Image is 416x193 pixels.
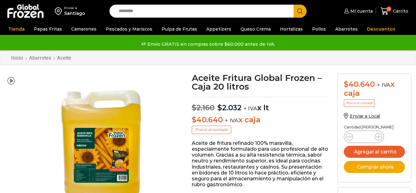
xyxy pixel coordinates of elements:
[192,103,215,112] bdi: 2.160
[64,6,85,10] div: Enviar a
[237,23,274,35] a: Queso Crema
[349,8,373,14] span: Mi cuenta
[192,140,328,188] p: Aceite de fritura refinado 100% maravilla, especialmente formulado para uso profesional de alto v...
[31,23,65,35] a: Papas Fritas
[64,10,85,16] div: Santiago
[11,55,23,61] a: Inicio
[343,5,373,17] a: Mi cuenta
[217,103,222,112] span: $
[364,23,398,35] a: Descuentos
[192,73,328,91] h1: Aceite Fritura Global Frozen – Caja 20 litros
[57,55,72,61] a: Aceite
[391,8,408,14] span: Carrito
[344,161,405,173] button: Comprar ahora
[377,82,390,88] span: + IVA
[332,23,361,35] a: Abarrotes
[203,23,234,35] a: Appetizers
[192,97,328,112] p: x lt
[5,23,28,35] a: Tienda
[344,80,375,89] bdi: 40.640
[55,6,64,16] img: address-field-icon.svg
[244,105,257,111] span: + IVA
[386,6,391,11] span: 0
[344,99,375,107] p: Precio al contado
[192,115,223,124] bdi: 40.640
[344,146,405,158] button: Agregar al carrito
[192,103,196,112] span: $
[217,103,241,112] bdi: 2.032
[11,55,72,61] nav: Breadcrumb
[358,132,370,141] input: Product quantity
[294,5,307,18] button: Search button
[192,115,196,124] span: $
[29,55,51,61] a: Abarrotes
[192,115,328,124] p: x caja
[344,125,405,129] p: Cantidad [PERSON_NAME]
[192,126,231,134] p: Precio al contado
[344,80,405,98] div: x caja
[103,23,155,35] a: Pescados y Mariscos
[68,23,100,35] a: Camarones
[344,80,348,89] span: $
[344,113,380,119] a: Enviar a Local
[277,23,306,35] a: Hortalizas
[379,4,410,19] a: 0 Carrito
[309,23,329,35] a: Pollos
[225,117,238,124] span: + IVA
[350,113,380,119] span: Enviar a Local
[159,23,200,35] a: Pulpa de Frutas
